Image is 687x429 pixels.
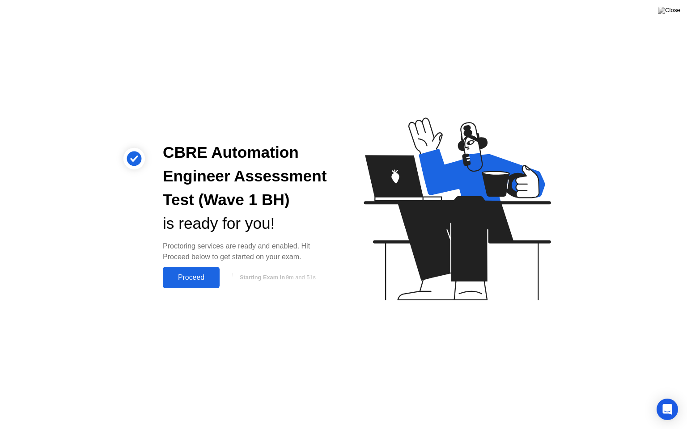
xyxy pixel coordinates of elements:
[163,212,329,236] div: is ready for you!
[286,274,316,281] span: 9m and 51s
[658,7,680,14] img: Close
[163,141,329,211] div: CBRE Automation Engineer Assessment Test (Wave 1 BH)
[163,267,220,288] button: Proceed
[163,241,329,262] div: Proctoring services are ready and enabled. Hit Proceed below to get started on your exam.
[165,273,217,282] div: Proceed
[224,269,329,286] button: Starting Exam in9m and 51s
[657,399,678,420] div: Open Intercom Messenger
